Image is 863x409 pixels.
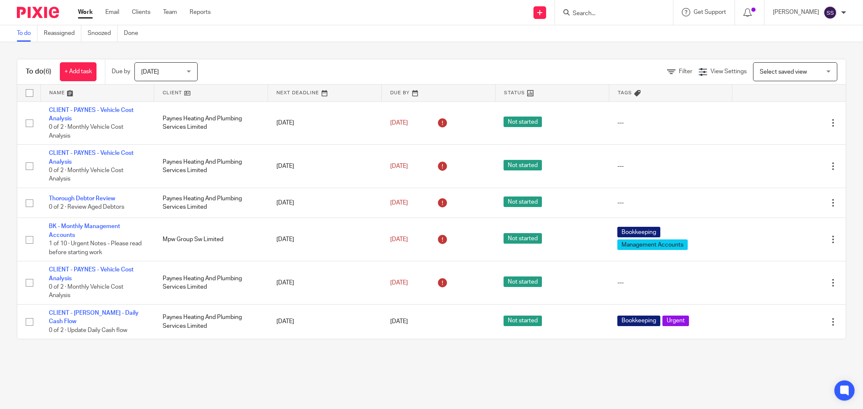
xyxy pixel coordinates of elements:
[617,227,660,237] span: Bookkeeping
[572,10,648,18] input: Search
[268,188,382,218] td: [DATE]
[390,319,408,325] span: [DATE]
[617,199,724,207] div: ---
[154,145,268,188] td: Paynes Heating And Plumbing Services Limited
[163,8,177,16] a: Team
[44,25,81,42] a: Reassigned
[679,69,692,74] span: Filter
[49,204,124,210] span: 0 of 2 · Review Aged Debtors
[694,9,726,15] span: Get Support
[43,68,51,75] span: (6)
[617,316,660,326] span: Bookkeeping
[710,69,747,74] span: View Settings
[154,305,268,339] td: Paynes Heating And Plumbing Services Limited
[760,69,807,75] span: Select saved view
[49,150,134,165] a: CLIENT - PAYNES - Vehicle Cost Analysis
[390,163,408,169] span: [DATE]
[49,124,123,139] span: 0 of 2 · Monthly Vehicle Cost Analysis
[124,25,145,42] a: Done
[268,218,382,261] td: [DATE]
[49,327,127,333] span: 0 of 2 · Update Daily Cash flow
[132,8,150,16] a: Clients
[17,7,59,18] img: Pixie
[617,279,724,287] div: ---
[504,197,542,207] span: Not started
[154,188,268,218] td: Paynes Heating And Plumbing Services Limited
[26,67,51,76] h1: To do
[390,120,408,126] span: [DATE]
[49,167,123,182] span: 0 of 2 · Monthly Vehicle Cost Analysis
[141,69,159,75] span: [DATE]
[49,196,115,202] a: Thorough Debtor Review
[662,316,689,326] span: Urgent
[268,305,382,339] td: [DATE]
[617,239,688,250] span: Management Accounts
[268,145,382,188] td: [DATE]
[60,62,96,81] a: + Add task
[78,8,93,16] a: Work
[49,223,120,238] a: BK - Monthly Management Accounts
[49,284,123,299] span: 0 of 2 · Monthly Vehicle Cost Analysis
[112,67,130,76] p: Due by
[88,25,118,42] a: Snoozed
[154,261,268,305] td: Paynes Heating And Plumbing Services Limited
[504,160,542,170] span: Not started
[773,8,819,16] p: [PERSON_NAME]
[190,8,211,16] a: Reports
[390,280,408,286] span: [DATE]
[823,6,837,19] img: svg%3E
[268,101,382,145] td: [DATE]
[618,90,632,95] span: Tags
[105,8,119,16] a: Email
[49,107,134,122] a: CLIENT - PAYNES - Vehicle Cost Analysis
[49,267,134,281] a: CLIENT - PAYNES - Vehicle Cost Analysis
[504,316,542,326] span: Not started
[154,218,268,261] td: Mpw Group Sw Limited
[504,117,542,127] span: Not started
[49,241,142,255] span: 1 of 10 · Urgent Notes - Please read before starting work
[49,310,139,324] a: CLIENT - [PERSON_NAME] - Daily Cash Flow
[268,261,382,305] td: [DATE]
[390,200,408,206] span: [DATE]
[617,162,724,170] div: ---
[17,25,38,42] a: To do
[504,233,542,244] span: Not started
[154,101,268,145] td: Paynes Heating And Plumbing Services Limited
[617,119,724,127] div: ---
[504,276,542,287] span: Not started
[390,236,408,242] span: [DATE]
